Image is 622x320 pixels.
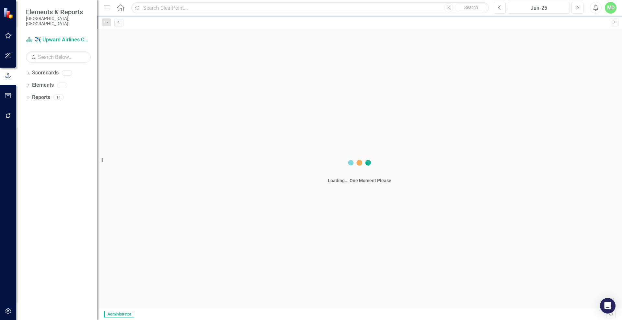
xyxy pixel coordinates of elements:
[600,298,616,314] div: Open Intercom Messenger
[464,5,478,10] span: Search
[26,8,91,16] span: Elements & Reports
[328,177,391,184] div: Loading... One Moment Please
[32,69,59,77] a: Scorecards
[26,51,91,63] input: Search Below...
[605,2,616,14] button: MD
[32,94,50,101] a: Reports
[53,95,64,100] div: 11
[508,2,570,14] button: Jun-25
[104,311,134,317] span: Administrator
[131,2,489,14] input: Search ClearPoint...
[26,36,91,44] a: ✈️ Upward Airlines Corporate
[455,3,487,12] button: Search
[510,4,568,12] div: Jun-25
[3,7,15,18] img: ClearPoint Strategy
[26,16,91,27] small: [GEOGRAPHIC_DATA], [GEOGRAPHIC_DATA]
[32,82,54,89] a: Elements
